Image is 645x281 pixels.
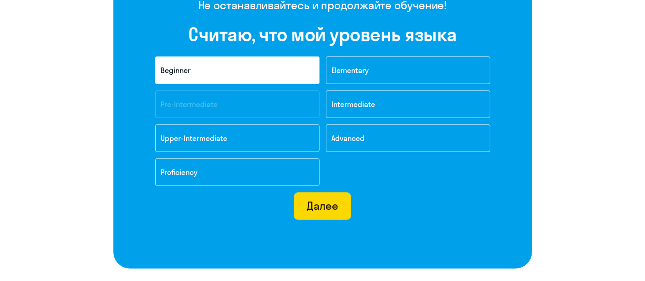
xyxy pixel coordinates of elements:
[326,90,490,118] button: Intermediate
[326,56,490,84] button: Elementary
[326,124,490,152] button: Advanced
[307,198,338,213] div: Далее
[155,124,320,152] button: Upper-Intermediate
[332,66,369,75] span: Elementary
[155,158,320,186] button: Proficiency
[188,23,457,45] h2: Cчитаю, что мой уровень языка
[161,134,228,143] span: Upper-Intermediate
[161,168,198,177] span: Proficiency
[332,100,376,109] span: Intermediate
[332,134,365,143] span: Advanced
[294,192,351,220] button: Далее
